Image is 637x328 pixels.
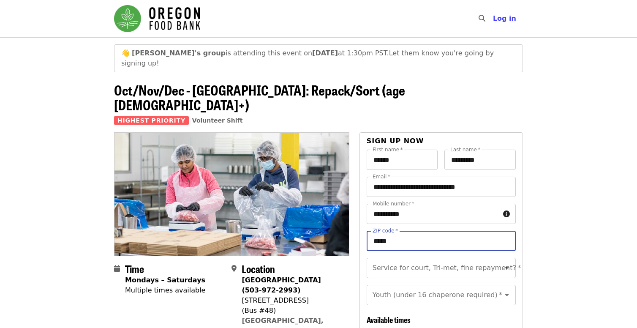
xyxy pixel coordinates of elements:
[242,306,342,316] div: (Bus #48)
[114,265,120,273] i: calendar icon
[367,177,516,197] input: Email
[493,14,516,22] span: Log in
[367,314,411,325] span: Available times
[231,265,237,273] i: map-marker-alt icon
[479,14,485,22] i: search icon
[373,174,390,179] label: Email
[373,201,414,206] label: Mobile number
[114,133,349,255] img: Oct/Nov/Dec - Beaverton: Repack/Sort (age 10+) organized by Oregon Food Bank
[121,49,130,57] span: waving emoji
[132,49,226,57] strong: [PERSON_NAME]'s group
[242,261,275,276] span: Location
[125,285,205,295] div: Multiple times available
[501,262,513,274] button: Open
[486,10,523,27] button: Log in
[367,204,500,224] input: Mobile number
[242,295,342,306] div: [STREET_ADDRESS]
[373,147,403,152] label: First name
[114,116,189,125] span: Highest Priority
[125,276,205,284] strong: Mondays – Saturdays
[132,49,389,57] span: is attending this event on at 1:30pm PST.
[501,289,513,301] button: Open
[373,228,398,233] label: ZIP code
[367,231,516,251] input: ZIP code
[125,261,144,276] span: Time
[114,5,200,32] img: Oregon Food Bank - Home
[242,276,321,294] strong: [GEOGRAPHIC_DATA] (503-972-2993)
[114,80,405,115] span: Oct/Nov/Dec - [GEOGRAPHIC_DATA]: Repack/Sort (age [DEMOGRAPHIC_DATA]+)
[450,147,480,152] label: Last name
[192,117,243,124] a: Volunteer Shift
[490,8,497,29] input: Search
[444,150,516,170] input: Last name
[312,49,338,57] strong: [DATE]
[367,137,424,145] span: Sign up now
[503,210,510,218] i: circle-info icon
[367,150,438,170] input: First name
